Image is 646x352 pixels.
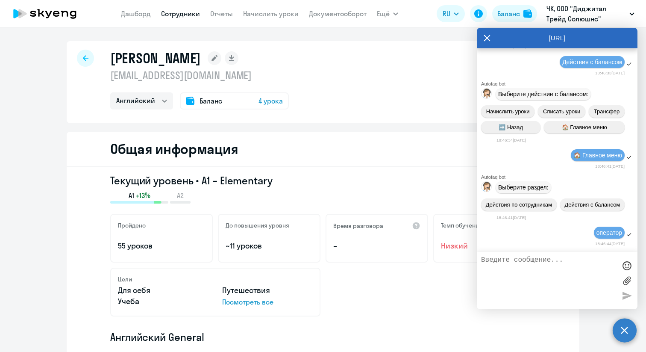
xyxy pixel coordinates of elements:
h5: Темп обучения [441,222,482,229]
p: Посмотреть все [222,297,313,307]
h5: Время разговора [333,222,383,230]
img: bot avatar [482,182,492,194]
button: Ещё [377,5,398,22]
p: Учеба [118,296,208,307]
a: Дашборд [121,9,151,18]
h5: Пройдено [118,222,146,229]
button: Списать уроки [538,105,585,118]
p: 55 уроков [118,240,205,251]
span: Ещё [377,9,390,19]
span: Низкий [441,240,528,251]
p: [EMAIL_ADDRESS][DOMAIN_NAME] [110,68,289,82]
label: Лимит 10 файлов [620,274,633,287]
span: A1 [129,191,134,200]
button: 🏠 Главное меню [544,121,625,133]
time: 18:46:44[DATE] [595,241,625,246]
p: ЧК, ООО "Диджитал Трейд Солюшнс" [546,3,626,24]
div: Баланс [497,9,520,19]
span: Списать уроки [543,108,580,115]
span: Действия с балансом [562,59,622,65]
p: Путешествия [222,285,313,296]
h1: [PERSON_NAME] [110,50,201,67]
h5: Цели [118,275,132,283]
span: Английский General [110,330,204,344]
span: Трансфер [594,108,620,115]
div: Autofaq bot [481,175,637,180]
span: RU [443,9,450,19]
p: – [333,240,420,251]
span: 🏠 Главное меню [573,152,622,159]
button: ➡️ Назад [481,121,540,133]
span: Действия с балансом [564,201,620,208]
img: balance [523,9,532,18]
button: Трансфер [589,105,625,118]
h5: До повышения уровня [226,222,289,229]
a: Начислить уроки [243,9,299,18]
div: Autofaq bot [481,81,637,86]
span: +13% [136,191,150,200]
button: ЧК, ООО "Диджитал Трейд Солюшнс" [542,3,639,24]
button: Действия по сотрудникам [481,198,557,211]
span: Действия по сотрудникам [486,201,552,208]
span: Баланс [200,96,222,106]
button: Балансbalance [492,5,537,22]
button: RU [437,5,465,22]
a: Документооборот [309,9,367,18]
img: bot avatar [482,89,492,101]
span: Выберите раздел: [498,184,549,191]
button: Начислить уроки [481,105,534,118]
button: Действия с балансом [560,198,625,211]
h2: Общая информация [110,140,238,157]
time: 18:46:41[DATE] [496,215,526,220]
time: 18:46:41[DATE] [595,164,625,169]
h3: Текущий уровень • A1 – Elementary [110,174,536,187]
a: Сотрудники [161,9,200,18]
p: Для себя [118,285,208,296]
span: 🏠 Главное меню [562,124,607,130]
time: 18:46:34[DATE] [496,138,526,142]
span: A2 [177,191,184,200]
span: Выберите действие с балансом: [498,91,588,98]
span: ➡️ Назад [499,124,523,130]
a: Отчеты [210,9,233,18]
span: 4 урока [258,96,283,106]
span: оператор [596,229,622,236]
time: 18:46:33[DATE] [595,71,625,75]
p: ~11 уроков [226,240,313,251]
span: Начислить уроки [486,108,530,115]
